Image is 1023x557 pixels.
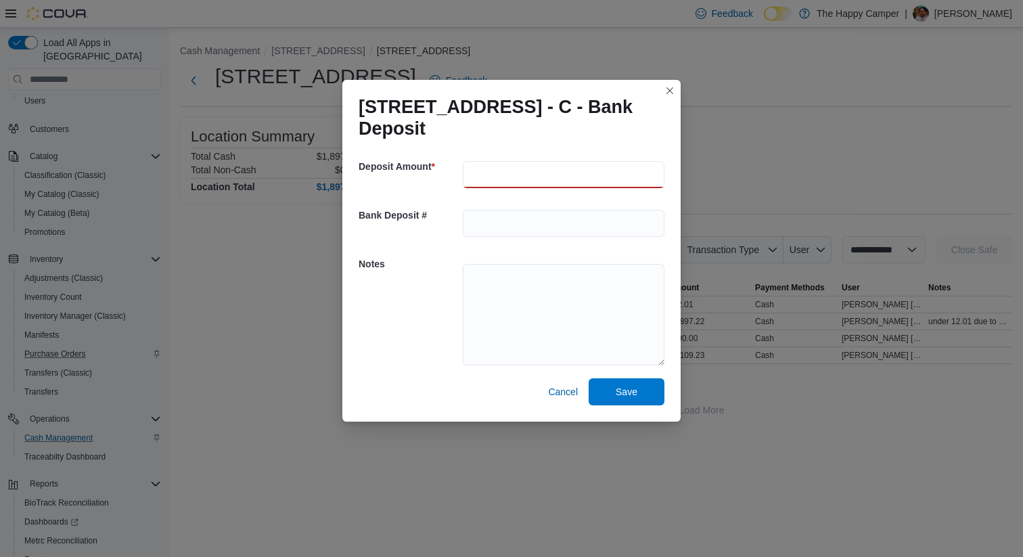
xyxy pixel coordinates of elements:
[543,378,583,405] button: Cancel
[359,96,654,139] h1: [STREET_ADDRESS] - C - Bank Deposit
[616,385,637,399] span: Save
[359,153,460,180] h5: Deposit Amount
[589,378,664,405] button: Save
[548,385,578,399] span: Cancel
[359,250,460,277] h5: Notes
[662,83,678,99] button: Closes this modal window
[359,202,460,229] h5: Bank Deposit #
